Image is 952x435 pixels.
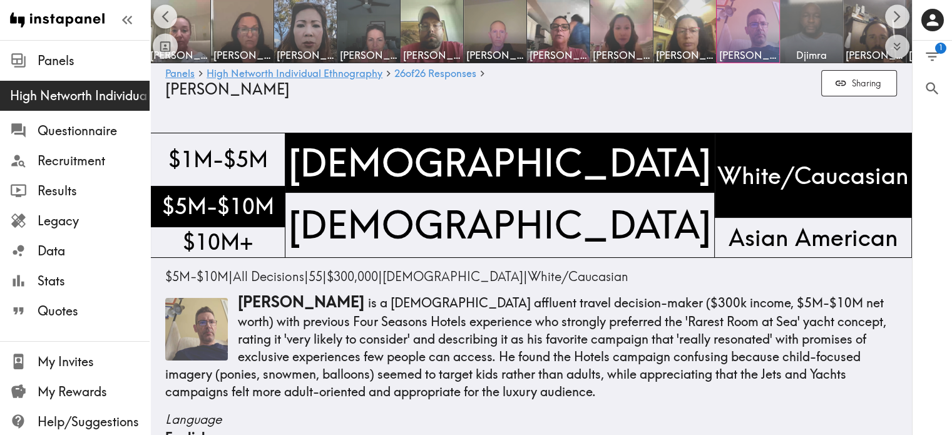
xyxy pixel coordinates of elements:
a: Panels [165,68,195,80]
p: is a [DEMOGRAPHIC_DATA] affluent travel decision-maker ($300k income, $5M-$10M net worth) with pr... [165,292,897,401]
span: | [382,269,528,284]
span: Questionnaire [38,122,150,140]
span: My Invites [38,353,150,371]
span: $300,000 [327,269,378,284]
button: Search [913,73,952,105]
span: [PERSON_NAME] [213,48,271,62]
span: Quotes [38,302,150,320]
span: All Decisions [233,269,304,284]
span: $5M-$10M [165,269,228,284]
span: Legacy [38,212,150,230]
span: Djimra [782,48,840,62]
span: 1 [935,43,946,54]
span: Data [38,242,150,260]
span: 26 Responses [414,68,476,78]
span: $1M-$5M [166,142,270,177]
span: | [165,269,233,284]
a: 26of26 Responses [394,68,476,80]
span: [DEMOGRAPHIC_DATA] [285,196,714,253]
span: [PERSON_NAME] [340,48,397,62]
button: Sharing [821,70,897,97]
a: High Networth Individual Ethnography [207,68,382,80]
span: Search [924,80,941,97]
span: Asian American [726,218,901,256]
span: [PERSON_NAME] [403,48,461,62]
span: White/Caucasian [715,156,911,194]
button: Scroll right [885,4,909,29]
span: $5M-$10M [160,189,277,224]
span: [PERSON_NAME] [719,48,777,62]
span: [PERSON_NAME] [466,48,524,62]
span: Filter Responses [924,48,941,65]
span: My Rewards [38,383,150,401]
span: [DEMOGRAPHIC_DATA] [285,134,714,192]
span: Panels [38,52,150,69]
span: Stats [38,272,150,290]
img: Thumbnail [165,298,228,361]
button: Scroll left [153,4,178,29]
span: 55 [309,269,322,284]
span: White/Caucasian [528,269,628,284]
button: Toggle between responses and questions [153,34,178,59]
span: High Networth Individual Ethnography [10,87,150,105]
span: [PERSON_NAME] [150,48,208,62]
span: 26 [394,68,406,78]
span: [DEMOGRAPHIC_DATA] [382,269,523,284]
span: | [233,269,309,284]
span: Results [38,182,150,200]
span: [PERSON_NAME] [530,48,587,62]
span: | [327,269,382,284]
span: [PERSON_NAME] [656,48,714,62]
span: | [309,269,327,284]
span: [PERSON_NAME] [846,48,903,62]
span: [PERSON_NAME] [238,292,364,311]
span: Help/Suggestions [38,413,150,431]
span: Recruitment [38,152,150,170]
span: $10M+ [180,225,255,260]
span: [PERSON_NAME] [165,79,290,98]
span: Language [165,411,897,428]
button: Expand to show all items [885,34,909,59]
span: [PERSON_NAME] [277,48,334,62]
span: [PERSON_NAME] [593,48,650,62]
button: Filter Responses [913,41,952,73]
span: of [394,68,414,78]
